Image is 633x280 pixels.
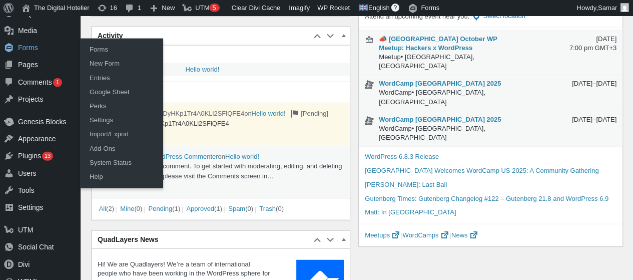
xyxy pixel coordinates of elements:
[129,109,344,119] p: From on
[227,204,255,214] a: Spam(0)
[83,170,163,184] a: Help
[572,79,616,88] span: [DATE]–[DATE]
[98,203,117,216] li: |
[83,43,163,57] a: Forms
[92,231,311,249] h2: QuadLayers News
[247,205,251,213] span: 0
[572,115,616,124] span: [DATE]–[DATE]
[83,57,163,71] a: New Form
[119,203,146,216] li: |
[365,167,598,174] a: [GEOGRAPHIC_DATA] Welcomes WordCamp US 2025: A Community Gathering
[365,208,456,216] a: Matt: In [GEOGRAPHIC_DATA]
[98,89,344,99] h3: Recent Comments
[185,65,344,74] a: Edit “Hello world!”
[108,205,112,213] span: 2
[451,231,479,239] a: News
[365,195,608,202] a: Gutenberg Times: Gutenberg Changelog #122 – Gutenberg 21.8 and WordPress 6.9
[365,181,447,188] a: [PERSON_NAME]: Last Ball
[379,35,513,53] a: 📣 [GEOGRAPHIC_DATA] October WP Meetup: Hackers x WordPress
[598,4,617,12] span: Samar
[379,125,485,141] span: [GEOGRAPHIC_DATA], [GEOGRAPHIC_DATA]
[379,35,513,71] div: Meetup
[83,142,163,156] a: Add-Ons
[278,205,281,213] span: 0
[359,5,368,11] img: en.svg
[98,50,344,60] h3: Recently Published
[471,12,525,22] button: Select location
[359,224,622,246] p: | |
[379,115,513,143] div: WordCamp
[379,89,485,105] span: [GEOGRAPHIC_DATA], [GEOGRAPHIC_DATA]
[83,99,163,113] a: Perks
[365,231,401,239] a: Meetups
[134,205,142,213] span: ( )
[92,27,311,45] h2: Activity
[225,153,259,160] a: Hello world!
[144,110,244,117] cite: 30xA2DyHKp1Tr4A0KLi2SFlQFE4
[379,115,513,124] a: WordCamp [GEOGRAPHIC_DATA] 2025
[359,4,390,12] span: Showing content in: English
[212,4,216,12] span: 5
[185,203,225,216] li: |
[258,204,285,214] a: Trash(0)
[144,153,218,160] a: A WordPress Commenter
[56,79,59,85] span: 1
[129,120,229,127] p: 30xA2DyHKp1Tr4A0KLi2SFlQFE4
[83,85,163,99] a: Google Sheet
[569,44,616,53] span: 7:00 pm GMT+3
[172,205,180,213] span: ( )
[137,205,140,213] span: 0
[106,205,114,213] span: ( )
[129,152,344,162] p: From on
[45,153,51,159] span: 13
[365,13,469,20] span: Attend an upcoming event near you.
[216,205,220,213] span: 1
[379,53,474,70] span: [GEOGRAPHIC_DATA], [GEOGRAPHIC_DATA]
[98,204,116,214] a: All(2)
[83,113,163,127] a: Settings
[483,12,525,20] span: Select location
[83,156,163,170] a: System Status
[83,71,163,85] a: Entries
[119,204,144,214] a: Mine(0)
[147,203,183,216] li: |
[379,79,513,88] a: WordCamp [GEOGRAPHIC_DATA] 2025
[402,231,449,239] a: WordCamps
[245,205,253,213] span: ( )
[276,205,284,213] span: ( )
[287,110,328,117] span: [Pending]
[83,127,163,141] a: Import/Export
[251,110,285,117] a: Hello world!
[569,35,616,44] span: [DATE]
[365,153,439,160] a: WordPress 6.8.3 Release
[214,205,222,213] span: ( )
[129,162,342,180] p: Hi, this is a comment. To get started with moderating, editing, and deleting comments, please vis...
[227,203,256,216] li: |
[175,205,178,213] span: 1
[379,79,513,107] div: WordCamp
[147,204,182,214] a: Pending(1)
[185,204,224,214] a: Approved(1)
